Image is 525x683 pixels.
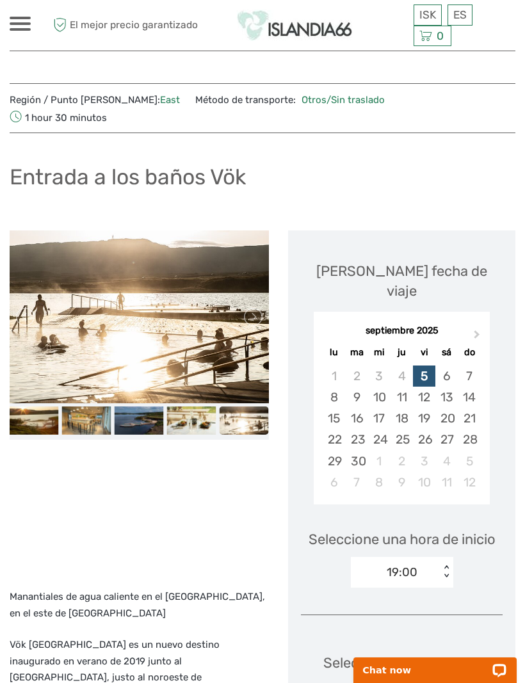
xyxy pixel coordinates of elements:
span: Seleccione una hora de inicio [309,529,496,549]
div: Choose miércoles, 17 de septiembre de 2025 [368,408,391,429]
img: 8880c1e7a83c4c9286ef8c67d2ec1454_main_slider.jpg [10,230,269,403]
div: Choose jueves, 2 de octubre de 2025 [391,451,413,472]
div: ma [346,344,368,361]
div: Choose martes, 16 de septiembre de 2025 [346,408,368,429]
div: Not available miércoles, 3 de septiembre de 2025 [368,366,391,387]
div: Choose domingo, 21 de septiembre de 2025 [458,408,480,429]
div: Not available martes, 2 de septiembre de 2025 [346,366,368,387]
div: Choose miércoles, 8 de octubre de 2025 [368,472,391,493]
div: Choose lunes, 22 de septiembre de 2025 [323,429,345,450]
div: month 2025-09 [318,366,485,493]
div: Choose jueves, 11 de septiembre de 2025 [391,387,413,408]
div: Choose jueves, 18 de septiembre de 2025 [391,408,413,429]
span: 0 [435,29,446,42]
span: Región / Punto [PERSON_NAME]: [10,93,180,107]
div: Choose martes, 9 de septiembre de 2025 [346,387,368,408]
div: Choose viernes, 19 de septiembre de 2025 [413,408,435,429]
div: Choose martes, 30 de septiembre de 2025 [346,451,368,472]
img: 8880c1e7a83c4c9286ef8c67d2ec1454_slider_thumbnail.jpg [220,406,269,434]
a: East [160,94,180,106]
div: Choose viernes, 3 de octubre de 2025 [413,451,435,472]
button: Next Month [468,328,489,348]
div: Choose martes, 7 de octubre de 2025 [346,472,368,493]
div: Choose sábado, 4 de octubre de 2025 [435,451,458,472]
img: 75e1f8f99cbb422d90a984bb7cf0c9af_slider_thumbnail.jpg [115,406,164,434]
div: Choose lunes, 29 de septiembre de 2025 [323,451,345,472]
div: do [458,344,480,361]
div: Choose sábado, 20 de septiembre de 2025 [435,408,458,429]
h1: Entrada a los baños Vök [10,164,246,190]
div: septiembre 2025 [314,325,490,338]
img: 0902c34c75df4e6ca380113c224edca7_slider_thumbnail.jpg [10,406,59,434]
div: Choose lunes, 6 de octubre de 2025 [323,472,345,493]
div: Choose domingo, 28 de septiembre de 2025 [458,429,480,450]
div: [PERSON_NAME] fecha de viaje [301,261,503,301]
div: Choose viernes, 26 de septiembre de 2025 [413,429,435,450]
div: Choose lunes, 8 de septiembre de 2025 [323,387,345,408]
div: Choose miércoles, 10 de septiembre de 2025 [368,387,391,408]
span: Método de transporte: [195,90,385,108]
div: 19:00 [387,564,417,581]
div: Not available lunes, 1 de septiembre de 2025 [323,366,345,387]
div: sá [435,344,458,361]
p: Manantiales de agua caliente en el [GEOGRAPHIC_DATA], en el este de [GEOGRAPHIC_DATA] [10,589,269,622]
div: Choose sábado, 27 de septiembre de 2025 [435,429,458,450]
div: Choose domingo, 14 de septiembre de 2025 [458,387,480,408]
span: El mejor precio garantizado [50,15,198,36]
div: Choose jueves, 25 de septiembre de 2025 [391,429,413,450]
img: 74a3e96c20074bb790f940f376d2288d_slider_thumbnail.jpg [167,406,216,434]
div: mi [368,344,391,361]
div: Choose viernes, 10 de octubre de 2025 [413,472,435,493]
div: Choose domingo, 7 de septiembre de 2025 [458,366,480,387]
div: Choose jueves, 9 de octubre de 2025 [391,472,413,493]
div: Choose martes, 23 de septiembre de 2025 [346,429,368,450]
img: Islandia66 [237,10,352,41]
div: Choose viernes, 12 de septiembre de 2025 [413,387,435,408]
span: ISK [419,8,436,21]
div: Choose sábado, 13 de septiembre de 2025 [435,387,458,408]
div: < > [440,565,451,579]
div: Choose viernes, 5 de septiembre de 2025 [413,366,435,387]
span: 1 hour 30 minutos [10,108,107,126]
img: 1849a53eddc5423f81ddae76c670705d_slider_thumbnail.jpg [62,406,111,434]
div: Choose miércoles, 24 de septiembre de 2025 [368,429,391,450]
div: Choose sábado, 6 de septiembre de 2025 [435,366,458,387]
div: Choose domingo, 12 de octubre de 2025 [458,472,480,493]
div: Choose miércoles, 1 de octubre de 2025 [368,451,391,472]
div: Choose sábado, 11 de octubre de 2025 [435,472,458,493]
div: Not available jueves, 4 de septiembre de 2025 [391,366,413,387]
div: Choose domingo, 5 de octubre de 2025 [458,451,480,472]
a: Otros/Sin traslado [296,94,385,106]
div: ES [448,4,472,26]
div: lu [323,344,345,361]
div: vi [413,344,435,361]
div: Choose lunes, 15 de septiembre de 2025 [323,408,345,429]
div: ju [391,344,413,361]
iframe: LiveChat chat widget [345,643,525,683]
